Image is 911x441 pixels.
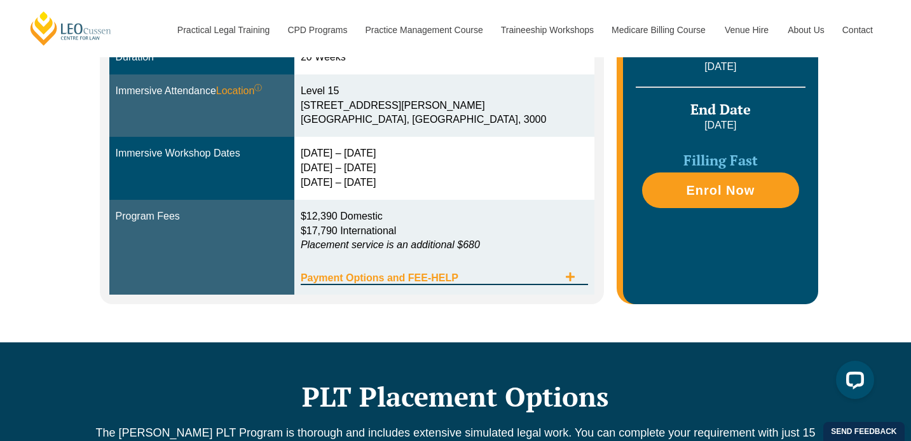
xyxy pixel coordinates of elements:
[690,100,751,118] span: End Date
[301,211,383,221] span: $12,390 Domestic
[301,225,396,236] span: $17,790 International
[278,3,355,57] a: CPD Programs
[826,356,879,409] iframe: LiveChat chat widget
[168,3,278,57] a: Practical Legal Training
[29,10,113,46] a: [PERSON_NAME] Centre for Law
[301,146,588,190] div: [DATE] – [DATE] [DATE] – [DATE] [DATE] – [DATE]
[356,3,491,57] a: Practice Management Course
[686,184,755,197] span: Enrol Now
[778,3,833,57] a: About Us
[93,381,818,412] h2: PLT Placement Options
[301,84,588,128] div: Level 15 [STREET_ADDRESS][PERSON_NAME] [GEOGRAPHIC_DATA], [GEOGRAPHIC_DATA], 3000
[301,239,480,250] em: Placement service is an additional $680
[833,3,882,57] a: Contact
[116,50,288,65] div: Duration
[116,146,288,161] div: Immersive Workshop Dates
[715,3,778,57] a: Venue Hire
[636,118,805,132] p: [DATE]
[602,3,715,57] a: Medicare Billing Course
[642,172,798,208] a: Enrol Now
[116,209,288,224] div: Program Fees
[116,84,288,99] div: Immersive Attendance
[254,83,262,92] sup: ⓘ
[301,50,588,65] div: 20 Weeks
[491,3,602,57] a: Traineeship Workshops
[301,273,559,283] span: Payment Options and FEE-HELP
[636,60,805,74] p: [DATE]
[216,84,263,99] span: Location
[683,151,758,169] span: Filling Fast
